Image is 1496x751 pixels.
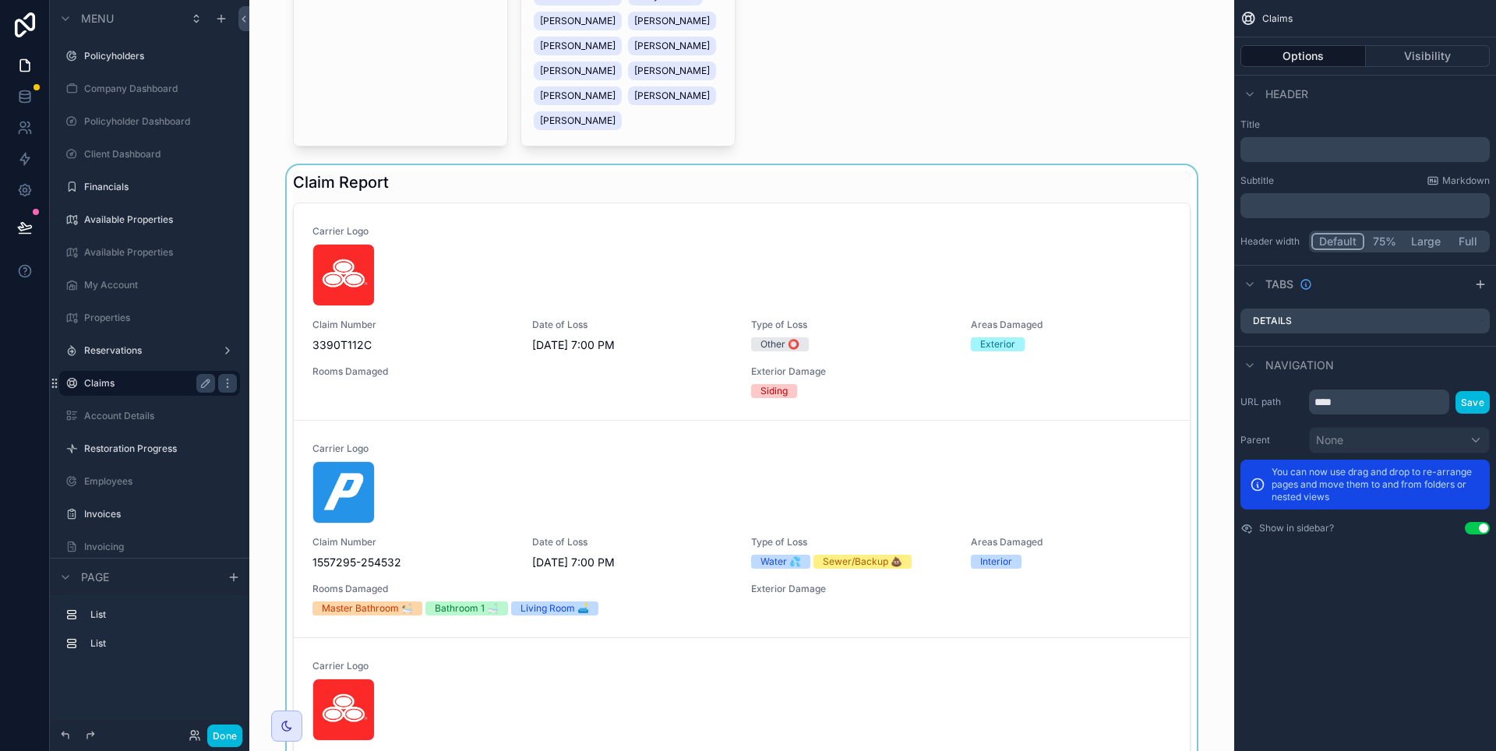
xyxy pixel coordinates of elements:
[1262,12,1293,25] span: Claims
[207,725,242,747] button: Done
[1259,522,1334,534] label: Show in sidebar?
[50,595,249,672] div: scrollable content
[1265,86,1308,102] span: Header
[1265,277,1293,292] span: Tabs
[1240,193,1490,218] div: scrollable content
[1442,175,1490,187] span: Markdown
[1448,233,1487,250] button: Full
[84,312,231,324] label: Properties
[90,637,228,650] label: List
[84,50,231,62] label: Policyholders
[81,11,114,26] span: Menu
[1404,233,1448,250] button: Large
[1240,434,1303,446] label: Parent
[1253,315,1292,327] label: Details
[84,344,209,357] label: Reservations
[84,148,231,160] label: Client Dashboard
[84,377,209,390] label: Claims
[1364,233,1404,250] button: 75%
[1366,45,1491,67] button: Visibility
[1309,427,1490,453] button: None
[81,569,109,585] span: Page
[84,181,231,193] label: Financials
[1316,432,1343,448] span: None
[84,246,231,259] label: Available Properties
[1240,396,1303,408] label: URL path
[84,442,231,455] label: Restoration Progress
[84,475,231,488] label: Employees
[1455,391,1490,414] button: Save
[90,608,228,621] label: List
[84,83,231,95] label: Company Dashboard
[1240,175,1274,187] label: Subtitle
[1272,466,1480,503] p: You can now use drag and drop to re-arrange pages and move them to and from folders or nested views
[1240,45,1366,67] button: Options
[1311,233,1364,250] button: Default
[84,410,231,422] label: Account Details
[84,279,231,291] label: My Account
[1265,358,1334,373] span: Navigation
[1427,175,1490,187] a: Markdown
[1240,235,1303,248] label: Header width
[1240,118,1490,131] label: Title
[84,213,231,226] label: Available Properties
[1240,137,1490,162] div: scrollable content
[84,508,231,520] label: Invoices
[84,541,231,553] label: Invoicing
[84,115,231,128] label: Policyholder Dashboard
